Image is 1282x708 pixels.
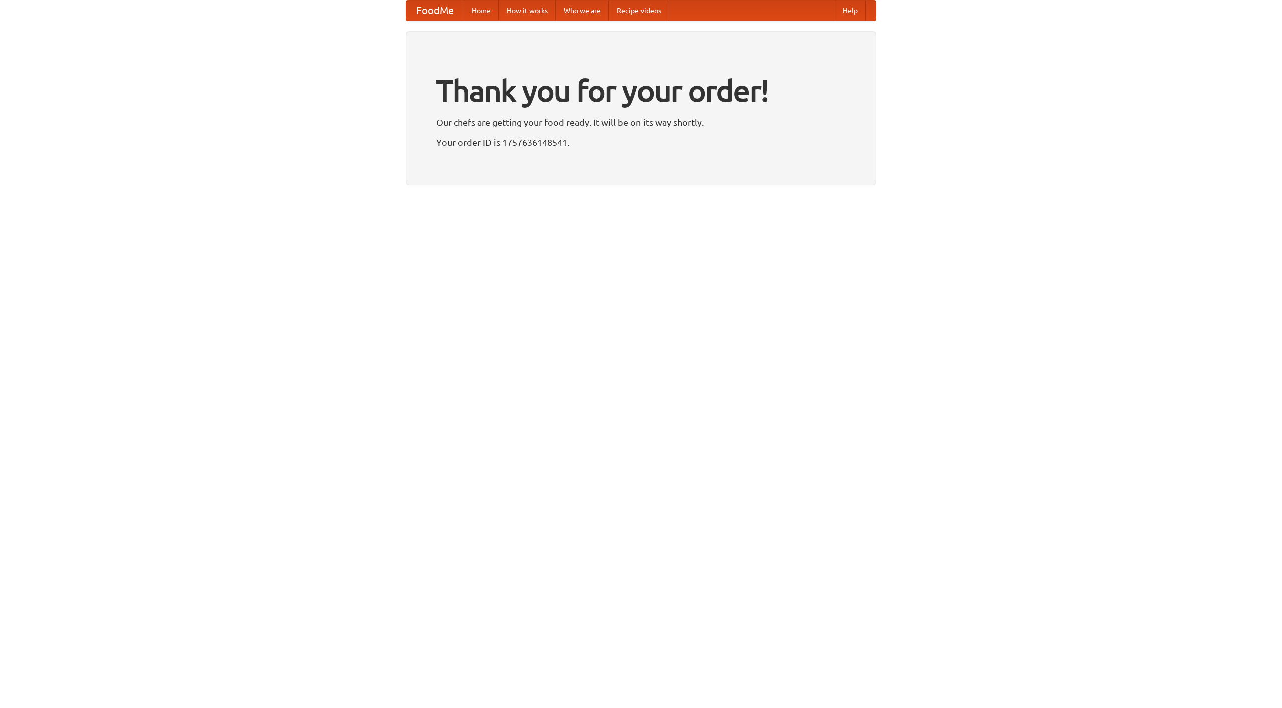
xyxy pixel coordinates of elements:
a: How it works [499,1,556,21]
a: Who we are [556,1,609,21]
h1: Thank you for your order! [436,67,846,115]
a: Home [464,1,499,21]
a: Recipe videos [609,1,669,21]
a: FoodMe [406,1,464,21]
p: Your order ID is 1757636148541. [436,135,846,150]
a: Help [835,1,866,21]
p: Our chefs are getting your food ready. It will be on its way shortly. [436,115,846,130]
